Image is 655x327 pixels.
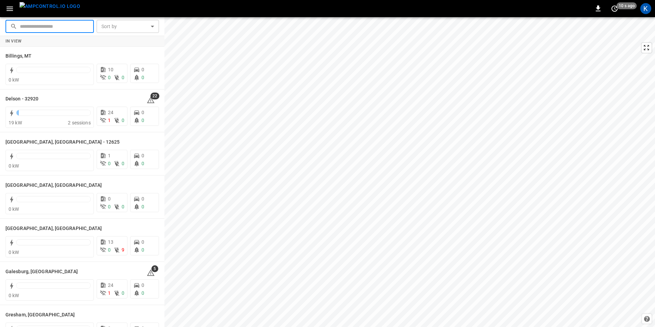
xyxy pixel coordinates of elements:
span: 9 [122,247,124,253]
span: 0 [141,239,144,245]
span: 19 kW [9,120,22,125]
h6: East Orange, NJ - 12625 [5,138,120,146]
span: 0 [141,67,144,72]
img: ampcontrol.io logo [20,2,80,11]
span: 2 sessions [68,120,91,125]
span: 0 [141,290,144,296]
span: 0 [108,204,111,209]
span: 0 [141,153,144,158]
span: 22 [150,93,159,99]
span: 5 [151,265,158,272]
span: 0 [141,196,144,202]
span: 0 kW [9,163,19,169]
span: 0 kW [9,293,19,298]
span: 0 [141,118,144,123]
h6: Edwardsville, IL [5,182,102,189]
span: 0 [122,290,124,296]
h6: Billings, MT [5,52,32,60]
span: 0 [141,161,144,166]
span: 0 [141,282,144,288]
span: 0 [108,196,111,202]
span: 13 [108,239,113,245]
h6: El Dorado Springs, MO [5,225,102,232]
span: 0 [122,161,124,166]
span: 0 kW [9,206,19,212]
canvas: Map [164,17,655,327]
button: set refresh interval [609,3,620,14]
span: 0 [122,118,124,123]
span: 10 s ago [617,2,637,9]
span: 24 [108,282,113,288]
span: 1 [108,153,111,158]
span: 1 [108,290,111,296]
span: 10 [108,67,113,72]
span: 0 [122,75,124,80]
span: 0 [108,247,111,253]
strong: In View [5,39,22,44]
span: 0 [141,110,144,115]
span: 24 [108,110,113,115]
span: 0 [122,204,124,209]
h6: Galesburg, IL [5,268,78,276]
span: 0 [141,247,144,253]
span: 1 [108,118,111,123]
span: 0 [108,161,111,166]
span: 0 [141,204,144,209]
span: 0 [108,75,111,80]
span: 0 kW [9,250,19,255]
h6: Delson - 32920 [5,95,38,103]
div: profile-icon [640,3,651,14]
span: 0 [141,75,144,80]
h6: Gresham, OR [5,311,75,319]
span: 0 kW [9,77,19,83]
